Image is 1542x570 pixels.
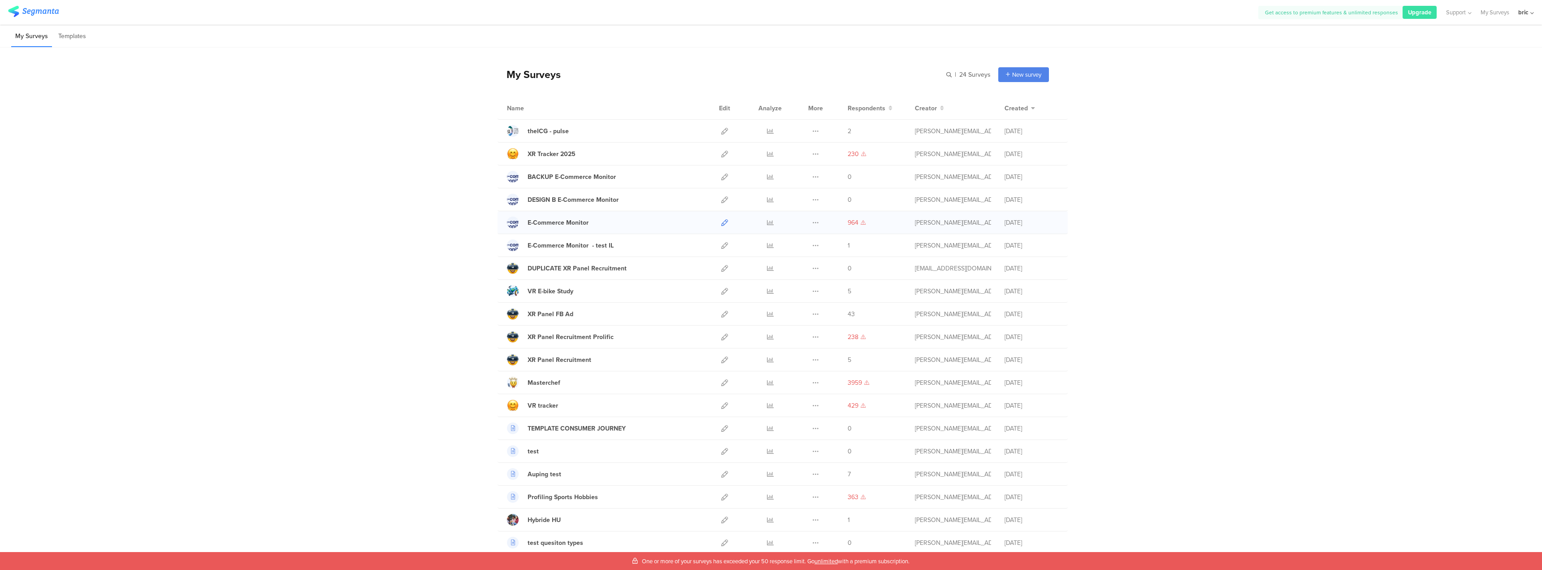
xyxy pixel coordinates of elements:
[915,309,991,319] div: barbara@bric.amsterdam
[848,104,885,113] span: Respondents
[507,445,539,457] a: test
[642,557,910,566] span: One or more of your surveys has exceeded your 50 response limit. Go with a premium subscription.
[915,378,991,387] div: barbara@bric.amsterdam
[507,217,589,228] a: E-Commerce Monitor
[953,70,957,79] span: |
[915,401,991,410] div: barbara@bric.amsterdam
[715,97,734,119] div: Edit
[1012,70,1041,79] span: New survey
[915,515,991,525] div: barbara@bric.amsterdam
[507,285,573,297] a: VR E-bike Study
[528,538,583,548] div: test quesiton types
[848,172,852,182] span: 0
[1005,492,1058,502] div: [DATE]
[848,104,892,113] button: Respondents
[1005,470,1058,479] div: [DATE]
[915,149,991,159] div: barbara@bric.amsterdam
[848,492,858,502] span: 363
[848,126,851,136] span: 2
[915,172,991,182] div: barbara@bric.amsterdam
[848,515,850,525] span: 1
[848,241,850,250] span: 1
[848,355,851,365] span: 5
[507,171,616,183] a: BACKUP E-Commerce Monitor
[1005,104,1035,113] button: Created
[806,97,825,119] div: More
[848,538,852,548] span: 0
[915,447,991,456] div: barbara@bric.amsterdam
[54,26,90,47] li: Templates
[915,104,937,113] span: Creator
[959,70,991,79] span: 24 Surveys
[507,331,614,343] a: XR Panel Recruitment Prolific
[507,308,573,320] a: XR Panel FB Ad
[507,491,598,503] a: Profiling Sports Hobbies
[528,126,569,136] div: theICG - pulse
[915,126,991,136] div: barbara@bric.amsterdam
[1005,355,1058,365] div: [DATE]
[1005,309,1058,319] div: [DATE]
[528,401,558,410] div: VR tracker
[915,492,991,502] div: barbara@bric.amsterdam
[507,354,591,365] a: XR Panel Recruitment
[528,424,626,433] div: TEMPLATE CONSUMER JOURNEY
[848,287,851,296] span: 5
[507,468,561,480] a: Auping test
[528,241,614,250] div: E-Commerce Monitor - test IL
[528,195,619,205] div: DESIGN B E-Commerce Monitor
[848,332,858,342] span: 238
[528,492,598,502] div: Profiling Sports Hobbies
[848,309,855,319] span: 43
[915,241,991,250] div: barbara@bric.amsterdam
[507,239,614,251] a: E-Commerce Monitor - test IL
[528,355,591,365] div: XR Panel Recruitment
[1005,241,1058,250] div: [DATE]
[1005,378,1058,387] div: [DATE]
[507,148,576,160] a: XR Tracker 2025
[1005,126,1058,136] div: [DATE]
[528,287,573,296] div: VR E-bike Study
[1518,8,1528,17] div: bric
[1446,8,1466,17] span: Support
[848,149,859,159] span: 230
[915,264,991,273] div: support@segmanta.com
[507,537,583,548] a: test quesiton types
[11,26,52,47] li: My Surveys
[848,378,862,387] span: 3959
[528,470,561,479] div: Auping test
[915,332,991,342] div: barbara@bric.amsterdam
[528,378,560,387] div: Masterchef
[1005,424,1058,433] div: [DATE]
[1005,149,1058,159] div: [DATE]
[915,287,991,296] div: barbara@bric.amsterdam
[528,218,589,227] div: E-Commerce Monitor
[1005,195,1058,205] div: [DATE]
[848,447,852,456] span: 0
[507,514,561,526] a: Hybride HU
[1005,538,1058,548] div: [DATE]
[498,67,561,82] div: My Surveys
[528,149,576,159] div: XR Tracker 2025
[507,104,561,113] div: Name
[507,125,569,137] a: theICG - pulse
[1005,515,1058,525] div: [DATE]
[915,424,991,433] div: barbara@bric.amsterdam
[528,515,561,525] div: Hybride HU
[848,401,858,410] span: 429
[1005,401,1058,410] div: [DATE]
[915,104,944,113] button: Creator
[757,97,784,119] div: Analyze
[848,195,852,205] span: 0
[915,195,991,205] div: barbara@bric.amsterdam
[915,470,991,479] div: barbara@bric.amsterdam
[814,557,838,566] span: unlimited
[848,218,858,227] span: 964
[1265,9,1398,17] span: Get access to premium features & unlimited responses
[528,332,614,342] div: XR Panel Recruitment Prolific
[1005,264,1058,273] div: [DATE]
[1005,104,1028,113] span: Created
[528,264,627,273] div: DUPLICATE XR Panel Recruitment
[1005,172,1058,182] div: [DATE]
[915,218,991,227] div: barbara@bric.amsterdam
[528,309,573,319] div: XR Panel FB Ad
